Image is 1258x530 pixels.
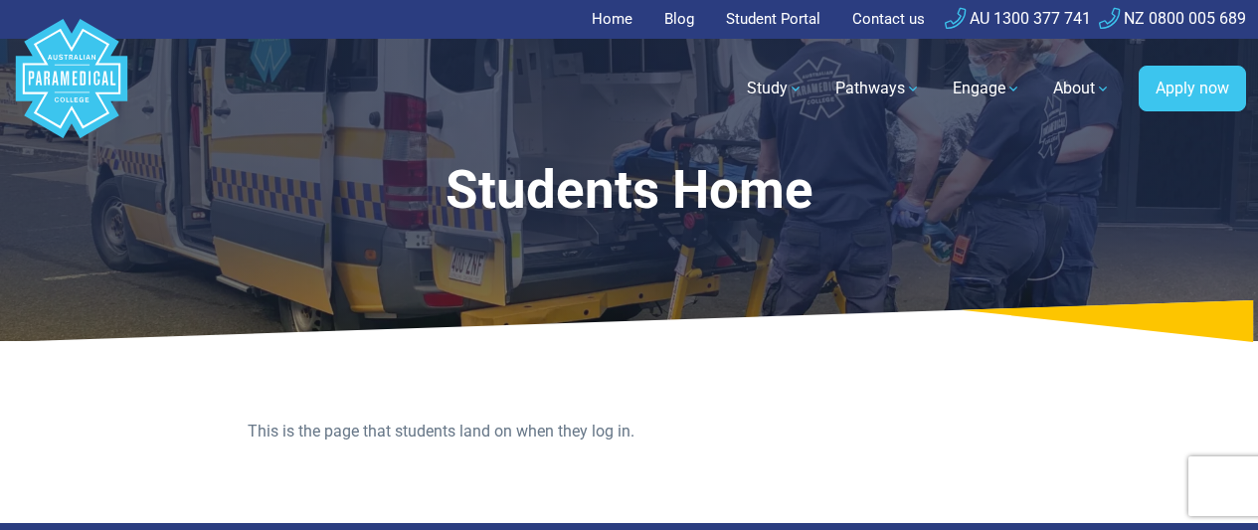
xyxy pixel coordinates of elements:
[1139,66,1246,111] a: Apply now
[941,61,1033,116] a: Engage
[1099,9,1246,28] a: NZ 0800 005 689
[735,61,815,116] a: Study
[248,420,1010,443] p: This is the page that students land on when they log in.
[945,9,1091,28] a: AU 1300 377 741
[12,39,131,139] a: Australian Paramedical College
[823,61,933,116] a: Pathways
[166,159,1092,222] h1: Students Home
[1041,61,1123,116] a: About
